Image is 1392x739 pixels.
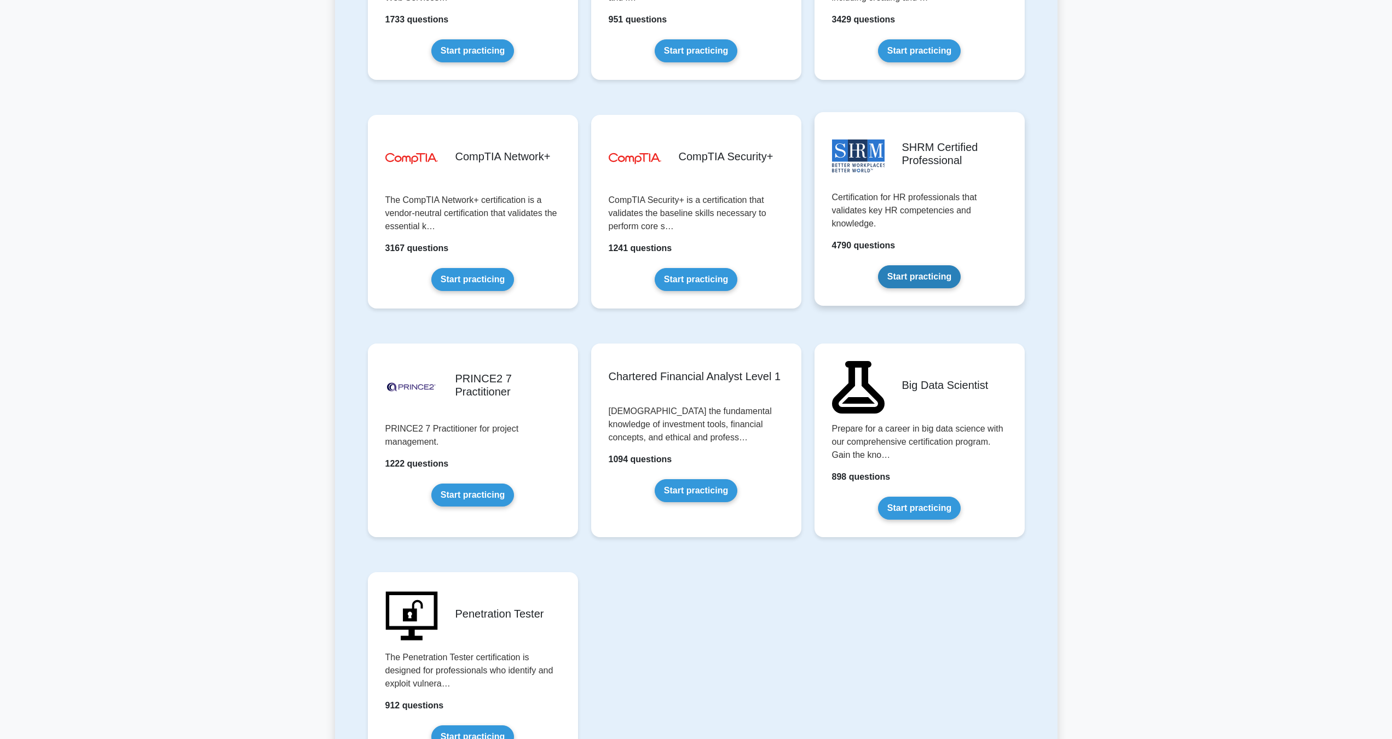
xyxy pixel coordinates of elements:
[655,479,737,502] a: Start practicing
[878,265,961,288] a: Start practicing
[878,39,961,62] a: Start practicing
[431,39,514,62] a: Start practicing
[431,484,514,507] a: Start practicing
[431,268,514,291] a: Start practicing
[655,268,737,291] a: Start practicing
[878,497,961,520] a: Start practicing
[655,39,737,62] a: Start practicing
